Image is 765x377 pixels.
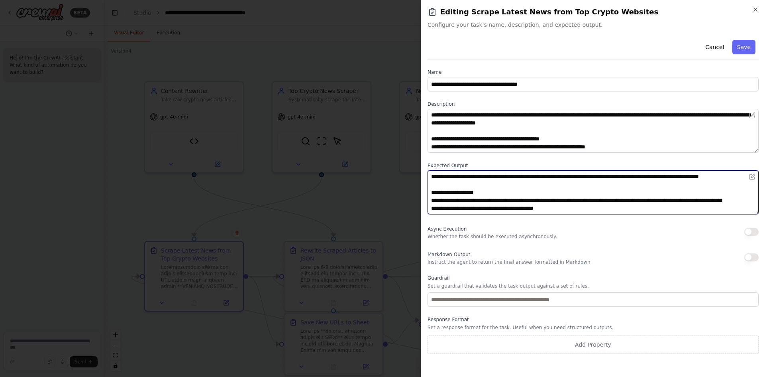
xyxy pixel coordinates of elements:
[428,259,590,265] p: Instruct the agent to return the final answer formatted in Markdown
[428,324,759,331] p: Set a response format for the task. Useful when you need structured outputs.
[428,252,470,257] span: Markdown Output
[428,316,759,323] label: Response Format
[428,162,759,169] label: Expected Output
[747,111,757,120] button: Open in editor
[428,69,759,75] label: Name
[428,233,557,240] p: Whether the task should be executed asynchronously.
[428,275,759,281] label: Guardrail
[428,283,759,289] p: Set a guardrail that validates the task output against a set of rules.
[428,21,759,29] span: Configure your task's name, description, and expected output.
[428,336,759,354] button: Add Property
[428,226,467,232] span: Async Execution
[428,101,759,107] label: Description
[700,40,729,54] button: Cancel
[747,172,757,182] button: Open in editor
[428,6,759,18] h2: Editing Scrape Latest News from Top Crypto Websites
[732,40,755,54] button: Save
